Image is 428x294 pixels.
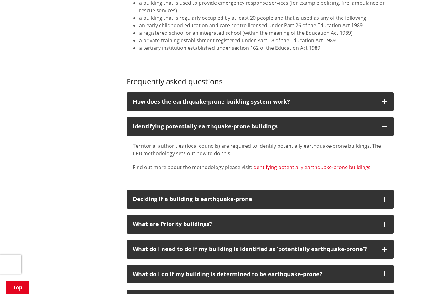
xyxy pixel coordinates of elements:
p: Identifying potentially earthquake-prone buildings [133,123,376,130]
p: Deciding if a building is earthquake-prone [133,196,376,202]
p: What do I do if my building is determined to be earthquake-prone? [133,271,376,277]
button: Identifying potentially earthquake-prone buildings [127,117,394,136]
p: What are Priority buildings? [133,221,376,227]
li: a tertiary institution established under section 162 of the Education Act 1989. [139,44,394,52]
div: What do I need to do if my building is identified as ‘potentially earthquake-prone’? [133,246,376,252]
a: Top [6,281,29,294]
p: Find out more about the methodology please visit: [133,163,387,171]
button: Deciding if a building is earthquake-prone [127,190,394,209]
li: a registered school or an integrated school (within the meaning of the Education Act 1989) [139,29,394,37]
button: What do I do if my building is determined to be earthquake-prone? [127,265,394,284]
button: What do I need to do if my building is identified as ‘potentially earthquake-prone’? [127,240,394,259]
p: Territorial authorities (local councils) are required to identify potentially earthquake-prone bu... [133,142,387,157]
button: How does the earthquake-prone building system work? [127,92,394,111]
a: Identifying potentially earthquake-prone buildings [252,164,371,171]
iframe: Messenger Launcher [399,268,422,290]
button: What are Priority buildings? [127,215,394,234]
li: an early childhood education and care centre licensed under Part 26 of the Education Act 1989 [139,22,394,29]
li: a building that is regularly occupied by at least 20 people and that is used as any of the follow... [139,14,394,22]
li: a private training establishment registered under Part 18 of the Education Act 1989 [139,37,394,44]
h3: Frequently asked questions [127,77,394,86]
p: How does the earthquake-prone building system work? [133,99,376,105]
